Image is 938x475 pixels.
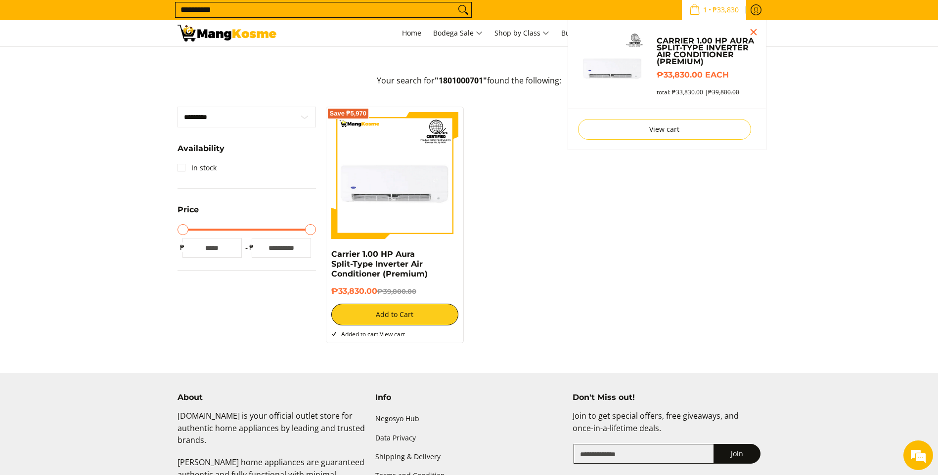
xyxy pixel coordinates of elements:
[331,286,459,296] h6: ₱33,830.00
[573,410,760,444] p: Join to get special offers, free giveaways, and once-in-a-lifetime deals.
[556,20,605,46] a: Bulk Center
[402,28,421,38] span: Home
[57,124,136,224] span: We're online!
[331,304,459,325] button: Add to Cart
[428,20,488,46] a: Bodega Sale
[494,27,549,40] span: Shop by Class
[578,119,751,140] a: View cart
[711,6,740,13] span: ₱33,830
[331,249,428,278] a: Carrier 1.00 HP Aura Split-Type Inverter Air Conditioner (Premium)
[162,5,186,29] div: Minimize live chat window
[380,330,405,338] a: View cart
[435,75,487,86] strong: "1801000701"
[178,25,276,41] img: Search: 1 result found for &quot;1801000701&quot; | Mang Kosme
[178,145,224,153] span: Availability
[746,25,761,40] button: Close pop up
[375,393,563,402] h4: Info
[375,447,563,466] a: Shipping & Delivery
[714,444,760,464] button: Join
[573,393,760,402] h4: Don't Miss out!
[286,20,761,46] nav: Main Menu
[51,55,166,68] div: Chat with us now
[247,242,257,252] span: ₱
[455,2,471,17] button: Search
[686,4,742,15] span: •
[375,429,563,447] a: Data Privacy
[708,88,739,96] s: ₱39,800.00
[578,30,647,99] img: Default Title Carrier 1.00 HP Aura Split-Type Inverter Air Conditioner (Premium)
[657,70,756,80] h6: ₱33,830.00 each
[657,88,739,96] span: total: ₱33,830.00 |
[561,28,600,38] span: Bulk Center
[178,160,217,176] a: In stock
[433,27,483,40] span: Bodega Sale
[178,393,365,402] h4: About
[178,206,199,221] summary: Open
[377,287,416,295] del: ₱39,800.00
[341,330,405,338] span: Added to cart!
[178,242,187,252] span: ₱
[331,112,459,239] img: Carrier 1.00 HP Aura Split-Type Inverter Air Conditioner (Premium)
[657,38,756,65] a: Carrier 1.00 HP Aura Split-Type Inverter Air Conditioner (Premium)
[178,145,224,160] summary: Open
[568,20,766,150] ul: Sub Menu
[5,270,188,304] textarea: Type your message and hit 'Enter'
[702,6,709,13] span: 1
[330,111,367,117] span: Save ₱5,970
[178,410,365,456] p: [DOMAIN_NAME] is your official outlet store for authentic home appliances by leading and trusted ...
[178,206,199,214] span: Price
[178,75,761,97] p: Your search for found the following:
[375,410,563,429] a: Negosyo Hub
[490,20,554,46] a: Shop by Class
[397,20,426,46] a: Home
